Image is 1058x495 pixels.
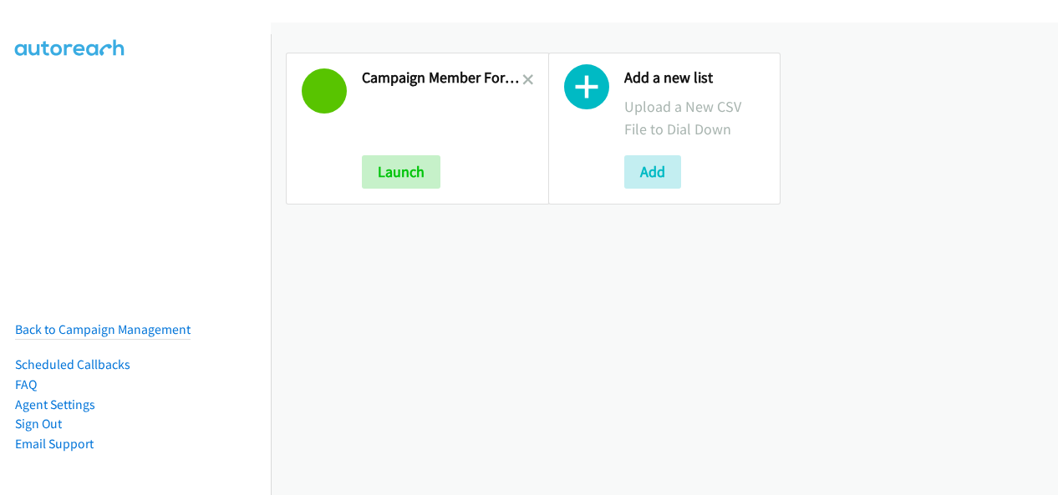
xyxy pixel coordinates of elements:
a: Scheduled Callbacks [15,356,130,372]
a: Email Support [15,436,94,452]
a: Back to Campaign Management [15,321,191,337]
h2: Campaign Member Fortinet Tmp 301206 Webinar 18.09 Au [362,68,522,88]
a: FAQ [15,376,37,392]
button: Launch [362,155,440,189]
h2: Add a new list [624,68,765,88]
a: Sign Out [15,416,62,432]
p: Upload a New CSV File to Dial Down [624,95,765,140]
button: Add [624,155,681,189]
a: Agent Settings [15,397,95,412]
